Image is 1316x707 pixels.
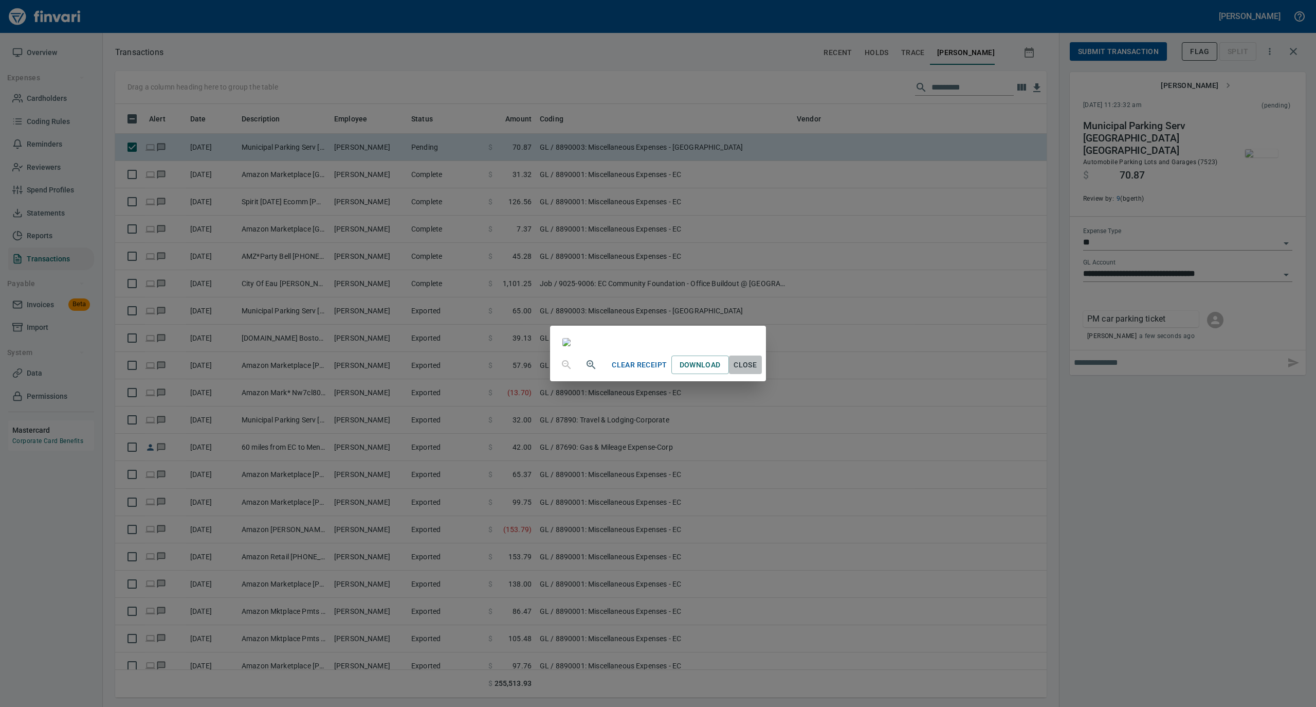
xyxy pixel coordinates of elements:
button: Clear Receipt [608,356,671,375]
span: Close [733,359,758,372]
span: Download [680,359,721,372]
button: Close [729,356,762,375]
a: Download [671,356,729,375]
span: Clear Receipt [612,359,667,372]
img: receipts%2Fmarketjohnson%2F2025-08-22%2FDH6NDXUNZIQ0vVBqzkxJMJQs8qp1__czSHIUfFJOy7ZuTKt4aw_body.jpg [562,338,571,346]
